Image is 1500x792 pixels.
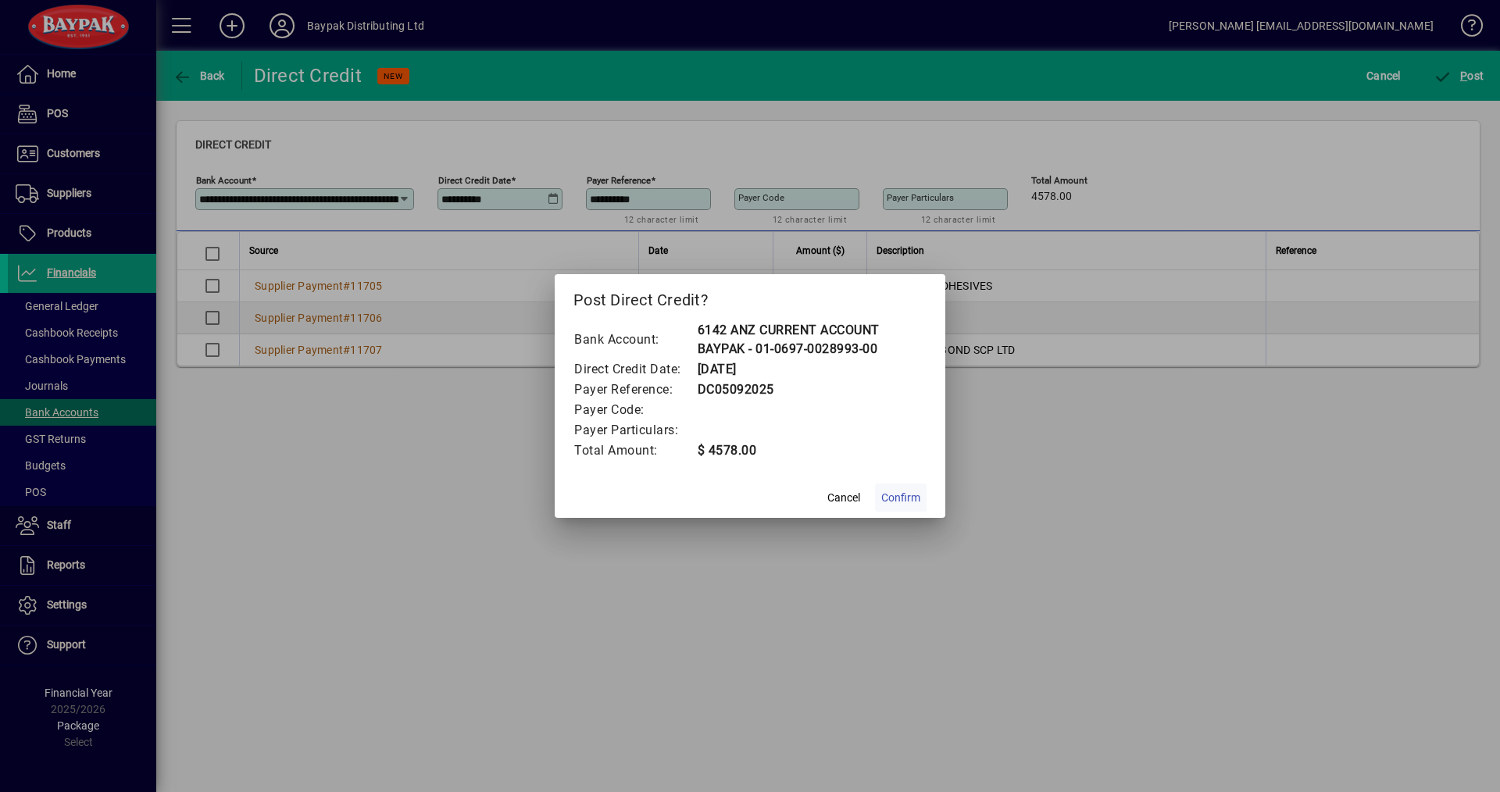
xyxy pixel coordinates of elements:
td: Direct Credit Date: [573,359,697,380]
button: Cancel [819,483,869,512]
td: DC05092025 [697,380,927,400]
td: Payer Code: [573,400,697,420]
td: [DATE] [697,359,927,380]
h2: Post Direct Credit? [555,274,945,319]
td: Payer Reference: [573,380,697,400]
td: 6142 ANZ CURRENT ACCOUNT BAYPAK - 01-0697-0028993-00 [697,320,927,359]
td: Payer Particulars: [573,420,697,441]
td: $ 4578.00 [697,441,927,461]
td: Total Amount: [573,441,697,461]
button: Confirm [875,483,927,512]
span: Cancel [827,490,860,506]
span: Confirm [881,490,920,506]
td: Bank Account: [573,320,697,359]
